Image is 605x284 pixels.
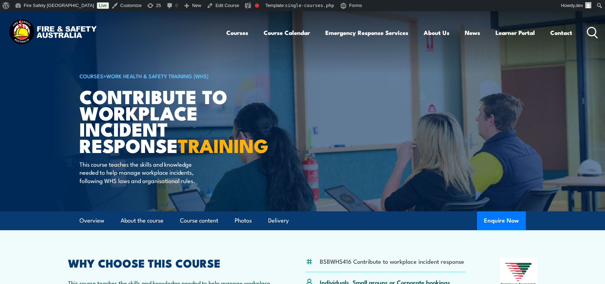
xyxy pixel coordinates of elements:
a: Contact [550,23,572,42]
a: Emergency Response Services [325,23,408,42]
button: Enquire Now [477,211,526,230]
li: BSBWHS416 Contribute to workplace incident response [320,257,464,265]
a: Live [97,2,109,9]
h1: Contribute to Workplace Incident Response [80,88,252,153]
a: About the course [121,211,164,230]
a: News [465,23,480,42]
strong: TRAINING [178,130,269,159]
span: single-courses.php [285,3,334,8]
h6: > [80,72,252,80]
a: Overview [80,211,104,230]
a: Work Health & Safety Training (WHS) [106,72,209,80]
div: Focus keyphrase not set [255,3,259,8]
a: Course content [180,211,218,230]
a: Courses [226,23,248,42]
span: dev [576,3,583,8]
p: This course teaches the skills and knowledge needed to help manage workplace incidents, following... [80,160,207,184]
a: Course Calendar [264,23,310,42]
h2: WHY CHOOSE THIS COURSE [68,258,272,268]
a: Delivery [268,211,289,230]
a: About Us [424,23,449,42]
a: Photos [235,211,252,230]
a: Learner Portal [496,23,535,42]
a: COURSES [80,72,103,80]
